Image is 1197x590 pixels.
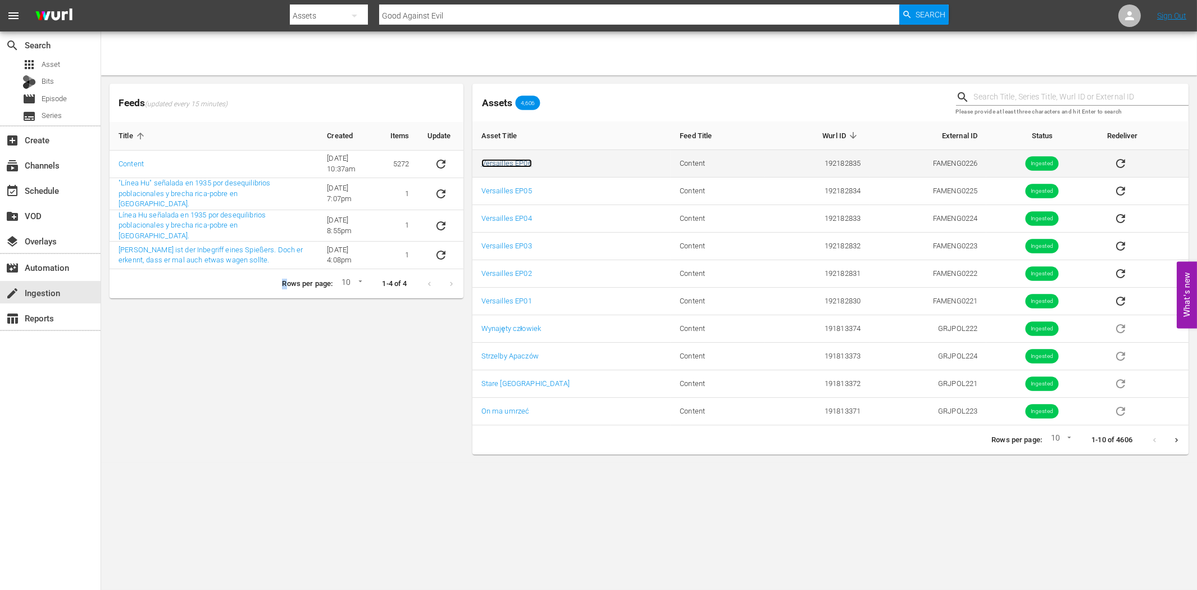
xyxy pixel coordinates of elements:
span: 4,606 [516,99,540,106]
a: Versailles EP03 [481,242,532,250]
td: 192182831 [764,260,870,288]
span: Asset is in future lineups. Remove all episodes that contain this asset before redelivering [1107,324,1134,332]
td: FAMENG0226 [870,150,986,178]
span: Ingested [1026,215,1059,223]
span: Overlays [6,235,19,248]
div: 10 [1046,432,1073,448]
a: On ma umrzeć [481,407,530,415]
td: 1 [381,178,418,210]
span: Asset Title [481,130,532,140]
td: Content [671,260,764,288]
button: Next page [1166,429,1187,451]
td: 5272 [381,151,418,178]
span: (updated every 15 minutes) [145,100,227,109]
a: "Línea Hu" señalada en 1935 por desequilibrios poblacionales y brecha rica-pobre en [GEOGRAPHIC_D... [119,179,270,208]
p: Rows per page: [282,279,333,289]
span: Ingestion [6,287,19,300]
td: Content [671,233,764,260]
span: VOD [6,210,19,223]
span: Feeds [110,94,463,112]
span: menu [7,9,20,22]
span: Title [119,131,148,141]
th: Redeliver [1098,121,1189,150]
td: Content [671,288,764,315]
td: 192182830 [764,288,870,315]
span: Asset [42,59,60,70]
span: Series [22,110,36,123]
td: [DATE] 4:08pm [318,242,381,269]
a: Versailles EP01 [481,297,532,305]
a: Stare [GEOGRAPHIC_DATA] [481,379,570,388]
p: 1-4 of 4 [383,279,407,289]
td: FAMENG0222 [870,260,986,288]
th: Items [381,122,418,151]
span: Ingested [1026,187,1059,196]
td: FAMENG0221 [870,288,986,315]
div: 10 [337,276,364,293]
a: Línea Hu señalada en 1935 por desequilibrios poblacionales y brecha rica-pobre en [GEOGRAPHIC_DATA]. [119,211,266,240]
td: 192182833 [764,205,870,233]
span: Search [6,39,19,52]
span: Create [6,134,19,147]
td: FAMENG0223 [870,233,986,260]
td: Content [671,398,764,425]
span: Bits [42,76,54,87]
span: Schedule [6,184,19,198]
input: Search Title, Series Title, Wurl ID or External ID [974,89,1189,106]
p: Rows per page: [991,435,1042,446]
img: ans4CAIJ8jUAAAAAAAAAAAAAAAAAAAAAAAAgQb4GAAAAAAAAAAAAAAAAAAAAAAAAJMjXAAAAAAAAAAAAAAAAAAAAAAAAgAT5G... [27,3,81,29]
p: Please provide at least three characters and hit Enter to search [956,107,1189,117]
span: Ingested [1026,270,1059,278]
table: sticky table [472,121,1189,425]
th: Update [418,122,463,151]
a: Strzelby Apaczów [481,352,539,360]
td: [DATE] 7:07pm [318,178,381,210]
td: 192182832 [764,233,870,260]
span: Episode [42,93,67,105]
span: Ingested [1026,160,1059,168]
span: Ingested [1026,297,1059,306]
a: Versailles EP02 [481,269,532,278]
td: 1 [381,242,418,269]
td: FAMENG0224 [870,205,986,233]
span: Asset [22,58,36,71]
a: Sign Out [1157,11,1186,20]
a: Wynajęty człowiek [481,324,541,333]
span: Ingested [1026,407,1059,416]
span: Episode [22,92,36,106]
span: Asset is in future lineups. Remove all episodes that contain this asset before redelivering [1107,406,1134,415]
th: External ID [870,121,986,150]
div: Bits [22,75,36,89]
td: GRJPOL224 [870,343,986,370]
span: Search [916,4,945,25]
a: Versailles EP05 [481,187,532,195]
td: 1 [381,210,418,242]
a: Versailles EP06 [481,159,532,167]
td: 191813374 [764,315,870,343]
span: Channels [6,159,19,173]
td: [DATE] 10:37am [318,151,381,178]
td: Content [671,343,764,370]
td: 191813371 [764,398,870,425]
table: sticky table [110,122,463,269]
td: Content [671,178,764,205]
td: Content [671,150,764,178]
p: 1-10 of 4606 [1091,435,1132,446]
a: Content [119,160,144,168]
td: FAMENG0225 [870,178,986,205]
span: Series [42,110,62,121]
td: 192182834 [764,178,870,205]
span: Asset is in future lineups. Remove all episodes that contain this asset before redelivering [1107,379,1134,387]
a: Versailles EP04 [481,214,532,223]
button: Open Feedback Widget [1177,262,1197,329]
span: Automation [6,261,19,275]
td: GRJPOL223 [870,398,986,425]
td: Content [671,370,764,398]
span: Ingested [1026,325,1059,333]
span: table_chart [6,312,19,325]
td: Content [671,205,764,233]
span: Assets [482,97,512,108]
td: GRJPOL221 [870,370,986,398]
td: [DATE] 8:55pm [318,210,381,242]
th: Status [986,121,1098,150]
